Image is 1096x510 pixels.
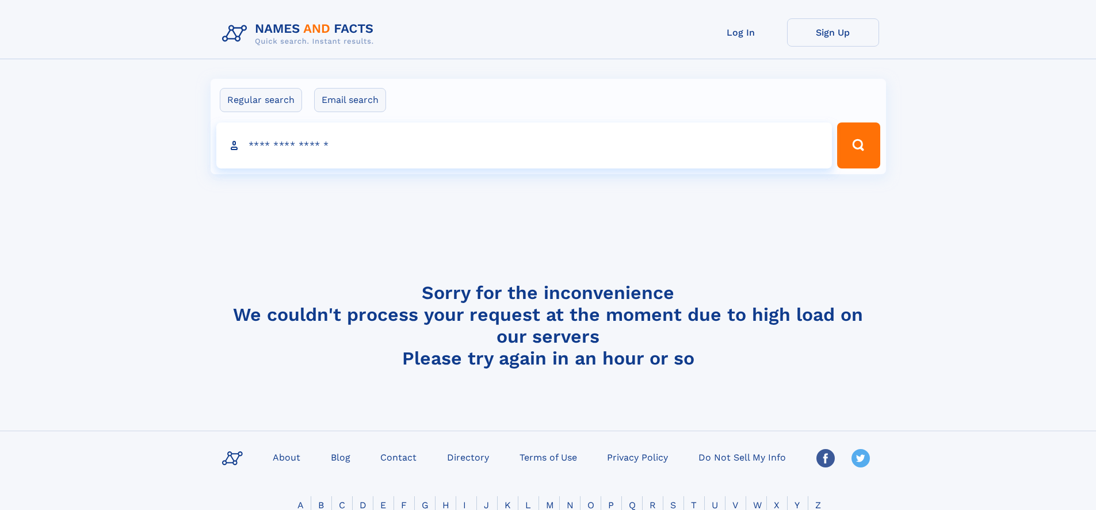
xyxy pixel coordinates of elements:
a: Sign Up [787,18,879,47]
a: About [268,448,305,465]
a: Log In [695,18,787,47]
a: Blog [326,448,355,465]
img: Logo Names and Facts [217,18,383,49]
img: Twitter [851,449,870,467]
a: Privacy Policy [602,448,673,465]
input: search input [216,122,832,168]
a: Terms of Use [515,448,582,465]
label: Email search [314,88,386,112]
a: Directory [442,448,494,465]
label: Regular search [220,88,302,112]
h4: Sorry for the inconvenience We couldn't process your request at the moment due to high load on ou... [217,282,879,369]
button: Search Button [837,122,880,168]
img: Facebook [816,449,835,467]
a: Do Not Sell My Info [694,448,791,465]
a: Contact [376,448,421,465]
